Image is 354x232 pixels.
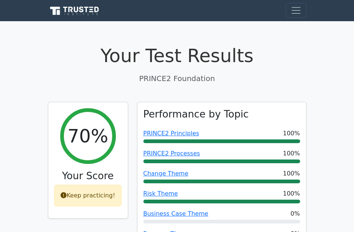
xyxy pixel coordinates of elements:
[48,45,306,67] h1: Your Test Results
[290,209,300,218] span: 0%
[283,169,300,178] span: 100%
[143,150,200,157] a: PRINCE2 Processes
[143,210,208,217] a: Business Case Theme
[143,190,178,197] a: Risk Theme
[68,125,108,147] h2: 70%
[283,149,300,158] span: 100%
[54,185,121,206] div: Keep practicing!
[48,73,306,84] p: PRINCE2 Foundation
[283,129,300,138] span: 100%
[143,108,249,120] h3: Performance by Topic
[54,170,122,182] h3: Your Score
[143,130,199,137] a: PRINCE2 Principles
[286,3,306,18] button: Toggle navigation
[283,189,300,198] span: 100%
[143,170,189,177] a: Change Theme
